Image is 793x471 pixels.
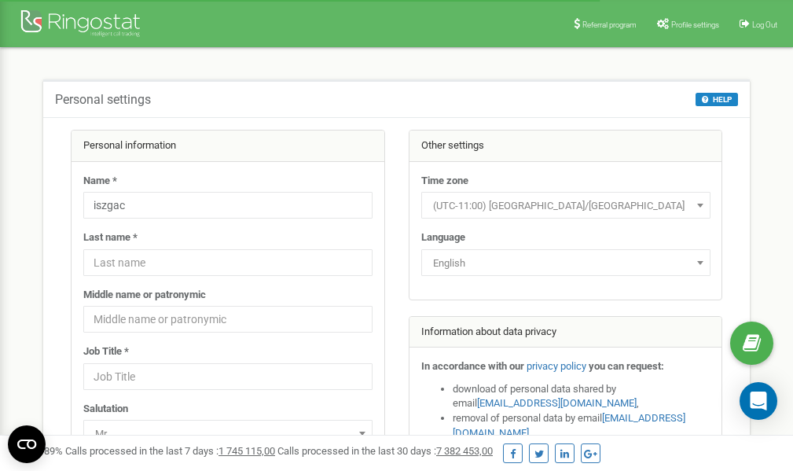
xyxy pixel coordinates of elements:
[421,360,524,372] strong: In accordance with our
[752,20,777,29] span: Log Out
[83,230,138,245] label: Last name *
[89,423,367,445] span: Mr.
[477,397,637,409] a: [EMAIL_ADDRESS][DOMAIN_NAME]
[83,306,373,333] input: Middle name or patronymic
[436,445,493,457] u: 7 382 453,00
[83,288,206,303] label: Middle name or patronymic
[453,382,710,411] li: download of personal data shared by email ,
[83,402,128,417] label: Salutation
[453,411,710,440] li: removal of personal data by email ,
[696,93,738,106] button: HELP
[218,445,275,457] u: 1 745 115,00
[83,344,129,359] label: Job Title *
[8,425,46,463] button: Open CMP widget
[83,363,373,390] input: Job Title
[421,230,465,245] label: Language
[740,382,777,420] div: Open Intercom Messenger
[83,174,117,189] label: Name *
[83,192,373,219] input: Name
[427,252,705,274] span: English
[527,360,586,372] a: privacy policy
[409,131,722,162] div: Other settings
[671,20,719,29] span: Profile settings
[421,249,710,276] span: English
[72,131,384,162] div: Personal information
[83,249,373,276] input: Last name
[421,174,468,189] label: Time zone
[427,195,705,217] span: (UTC-11:00) Pacific/Midway
[421,192,710,219] span: (UTC-11:00) Pacific/Midway
[582,20,637,29] span: Referral program
[277,445,493,457] span: Calls processed in the last 30 days :
[409,317,722,348] div: Information about data privacy
[83,420,373,447] span: Mr.
[589,360,664,372] strong: you can request:
[65,445,275,457] span: Calls processed in the last 7 days :
[55,93,151,107] h5: Personal settings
